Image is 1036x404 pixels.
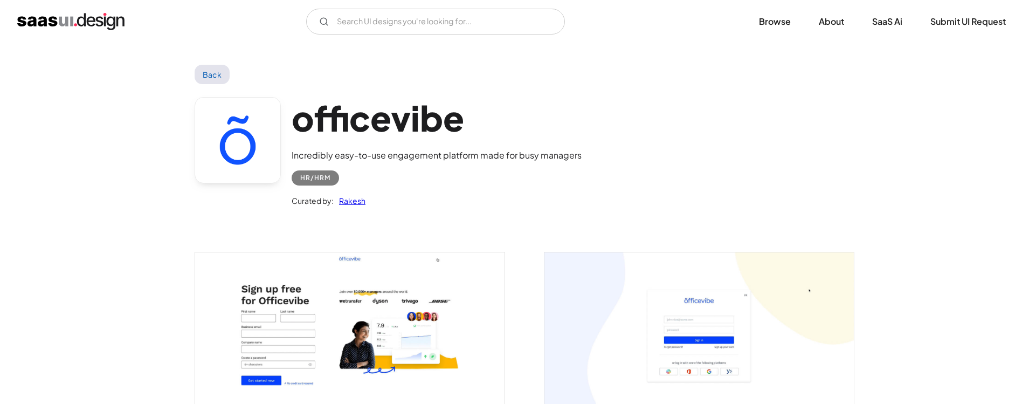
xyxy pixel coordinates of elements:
[334,194,365,207] a: Rakesh
[292,194,334,207] div: Curated by:
[17,13,125,30] a: home
[306,9,565,35] form: Email Form
[859,10,915,33] a: SaaS Ai
[300,172,330,184] div: HR/HRM
[292,97,582,139] h1: officevibe
[917,10,1019,33] a: Submit UI Request
[746,10,804,33] a: Browse
[806,10,857,33] a: About
[292,149,582,162] div: Incredibly easy-to-use engagement platform made for busy managers
[306,9,565,35] input: Search UI designs you're looking for...
[195,65,230,84] a: Back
